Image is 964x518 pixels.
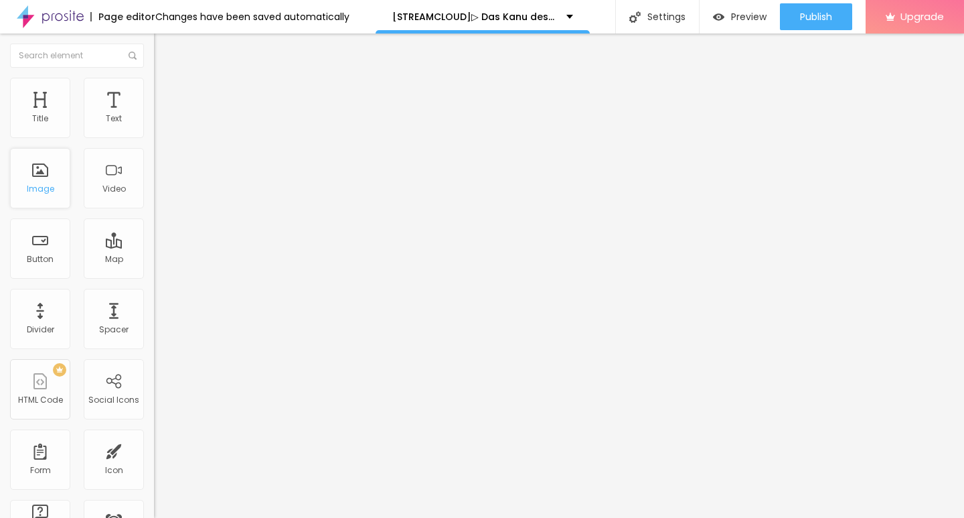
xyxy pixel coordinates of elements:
div: Page editor [90,12,155,21]
div: Video [102,184,126,194]
div: Text [106,114,122,123]
button: Preview [700,3,780,30]
div: Spacer [99,325,129,334]
div: Icon [105,466,123,475]
div: Button [27,255,54,264]
p: [STREAMCLOUD]▷ Das Kanu des Manitu [PERSON_NAME] Film 2025 Deutsch [392,12,556,21]
span: Upgrade [900,11,944,22]
img: Icone [629,11,641,23]
div: Form [30,466,51,475]
span: Publish [800,11,832,22]
div: Title [32,114,48,123]
input: Search element [10,44,144,68]
span: Preview [731,11,767,22]
div: Divider [27,325,54,334]
div: Social Icons [88,395,139,405]
div: Map [105,255,123,264]
button: Publish [780,3,852,30]
img: Icone [129,52,137,60]
div: HTML Code [18,395,63,405]
iframe: Editor [154,34,964,518]
div: Changes have been saved automatically [155,12,349,21]
div: Image [27,184,54,194]
img: view-1.svg [713,11,724,23]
